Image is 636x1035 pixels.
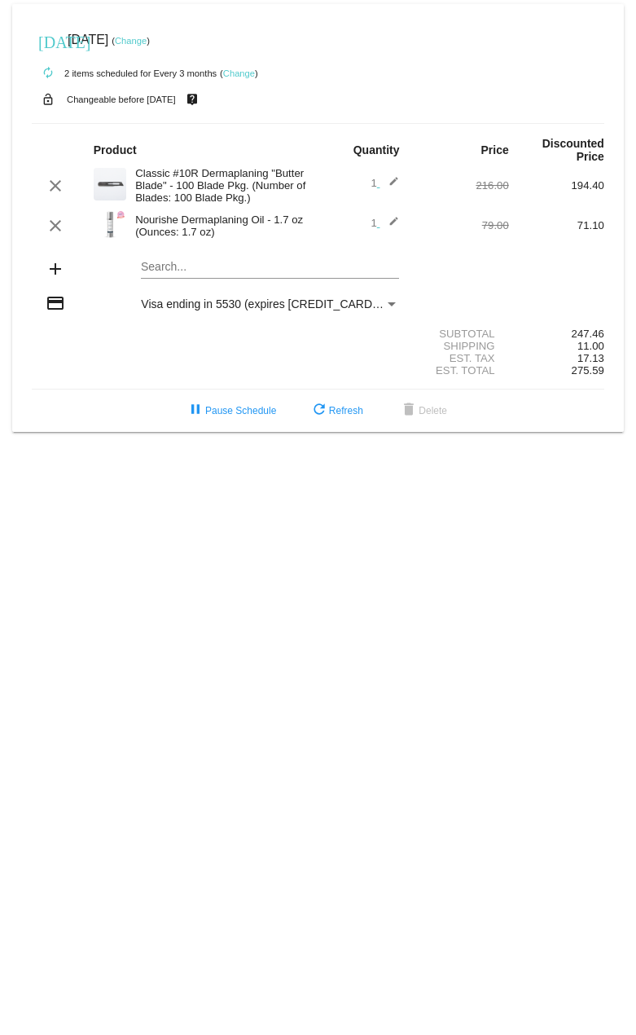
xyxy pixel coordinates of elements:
mat-icon: delete [399,401,419,421]
mat-icon: edit [379,176,399,196]
mat-icon: clear [46,216,65,236]
div: Subtotal [414,328,509,340]
span: 17.13 [577,352,604,364]
mat-select: Payment Method [141,297,399,310]
mat-icon: lock_open [38,89,58,110]
span: 11.00 [577,340,604,352]
div: 79.00 [414,219,509,231]
div: Shipping [414,340,509,352]
span: Delete [399,405,447,416]
span: 275.59 [572,364,604,377]
div: 247.46 [509,328,604,340]
div: 71.10 [509,219,604,231]
button: Delete [386,396,460,425]
div: 216.00 [414,179,509,192]
mat-icon: [DATE] [38,31,58,51]
input: Search... [141,261,399,274]
button: Pause Schedule [173,396,289,425]
button: Refresh [296,396,376,425]
small: Changeable before [DATE] [67,95,176,104]
div: Est. Tax [414,352,509,364]
img: 5.png [94,208,126,240]
strong: Product [94,143,137,156]
strong: Quantity [353,143,400,156]
strong: Price [481,143,509,156]
span: Refresh [309,405,363,416]
mat-icon: refresh [309,401,329,421]
div: Classic #10R Dermaplaning "Butter Blade" - 100 Blade Pkg. (Number of Blades: 100 Blade Pkg.) [127,167,318,204]
div: Nourishe Dermaplaning Oil - 1.7 oz (Ounces: 1.7 oz) [127,214,318,238]
mat-icon: live_help [182,89,202,110]
small: ( ) [220,68,258,78]
mat-icon: clear [46,176,65,196]
span: Pause Schedule [186,405,276,416]
span: 1 [371,177,399,189]
mat-icon: add [46,259,65,279]
mat-icon: autorenew [38,64,58,83]
mat-icon: pause [186,401,205,421]
mat-icon: edit [379,216,399,236]
small: 2 items scheduled for Every 3 months [32,68,217,78]
span: 1 [371,217,399,229]
small: ( ) [112,36,150,46]
span: Visa ending in 5530 (expires [CREDIT_CARD_DATA]) [141,297,414,310]
div: 194.40 [509,179,604,192]
a: Change [223,68,255,78]
strong: Discounted Price [542,137,604,163]
img: 58.png [94,168,126,200]
div: Est. Total [414,364,509,377]
a: Change [115,36,147,46]
mat-icon: credit_card [46,293,65,313]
